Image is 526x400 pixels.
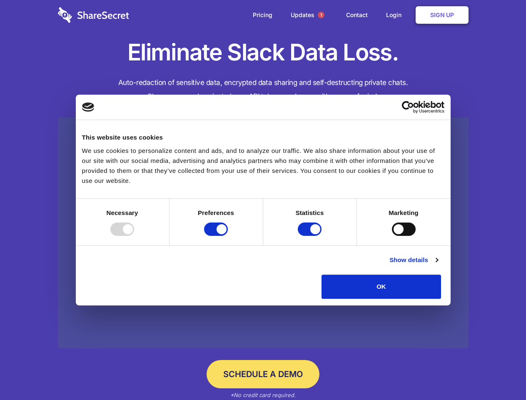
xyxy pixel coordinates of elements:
strong: Statistics [296,209,324,216]
img: logo [82,102,95,112]
a: Usercentrics Cookiebot - opens in a new window [371,101,444,113]
a: Sign Up [416,6,469,24]
button: OK [322,275,441,299]
img: logo-wordmark-white-trans-d4663122ce5f474addd5e946df7df03e33cb6a1c49d2221995e7729f52c070b2.svg [58,7,129,23]
strong: Marketing [389,209,419,216]
div: This website uses cookies [82,132,444,142]
a: Contact [338,2,376,28]
strong: Necessary [107,209,138,216]
div: We use cookies to personalize content and ads, and to analyze our traffic. We also share informat... [82,146,444,186]
a: Wistia video thumbnail [58,117,469,349]
em: *No credit card required. [230,392,296,398]
a: Login [378,2,414,28]
h1: Eliminate Slack Data Loss. [58,37,469,67]
h4: Auto-redaction of sensitive data, encrypted data sharing and self-destructing private chats. Shar... [58,76,469,103]
span: 1 [318,12,324,18]
a: Show details [389,255,438,265]
strong: Preferences [198,209,234,216]
a: Pricing [244,2,281,28]
a: Schedule a Demo [207,360,319,388]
